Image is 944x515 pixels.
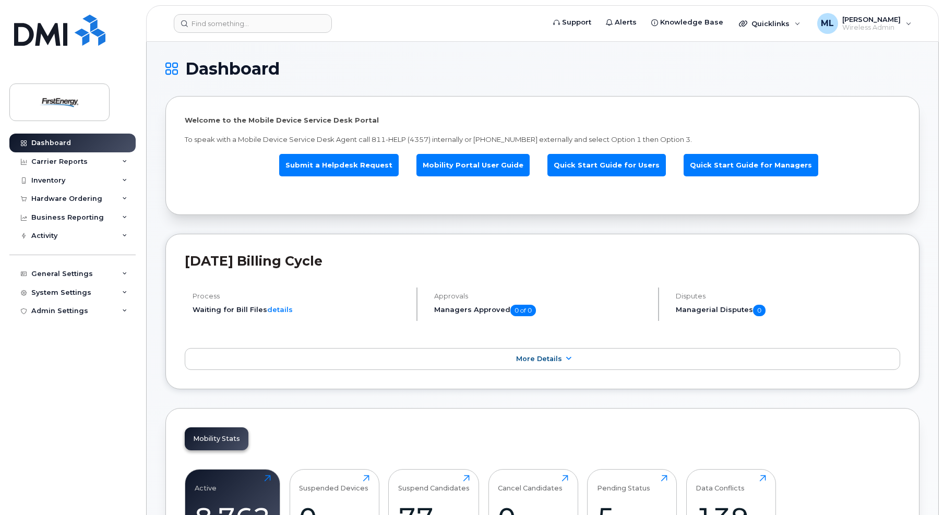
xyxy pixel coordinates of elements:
div: Suspend Candidates [398,475,470,492]
span: 0 [753,305,766,316]
div: Suspended Devices [299,475,368,492]
div: Active [195,475,217,492]
h4: Approvals [434,292,649,300]
p: Welcome to the Mobile Device Service Desk Portal [185,115,900,125]
div: Data Conflicts [696,475,745,492]
div: Cancel Candidates [498,475,563,492]
span: 0 of 0 [510,305,536,316]
a: Submit a Helpdesk Request [279,154,399,176]
a: details [267,305,293,314]
li: Waiting for Bill Files [193,305,408,315]
h2: [DATE] Billing Cycle [185,253,900,269]
span: Dashboard [185,61,280,77]
a: Quick Start Guide for Users [547,154,666,176]
h4: Process [193,292,408,300]
div: Pending Status [597,475,650,492]
p: To speak with a Mobile Device Service Desk Agent call 811-HELP (4357) internally or [PHONE_NUMBER... [185,135,900,145]
h4: Disputes [676,292,900,300]
h5: Managers Approved [434,305,649,316]
a: Quick Start Guide for Managers [684,154,818,176]
span: More Details [516,355,562,363]
h5: Managerial Disputes [676,305,900,316]
a: Mobility Portal User Guide [416,154,530,176]
iframe: Messenger Launcher [899,470,936,507]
